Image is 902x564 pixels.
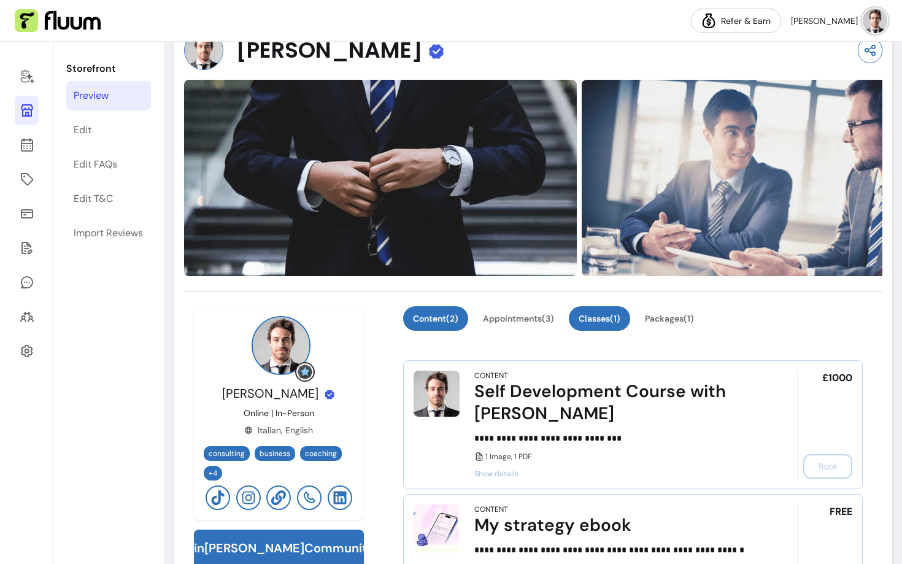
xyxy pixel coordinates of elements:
[473,306,564,331] button: Appointments(3)
[15,164,39,194] a: Offerings
[791,15,858,27] span: [PERSON_NAME]
[863,9,887,33] img: avatar
[66,81,151,110] a: Preview
[260,449,290,458] span: business
[74,226,143,241] div: Import Reviews
[474,514,764,536] div: My strategy ebook
[184,31,223,70] img: Provider image
[15,199,39,228] a: Sales
[474,504,508,514] div: Content
[15,9,101,33] img: Fluum Logo
[15,130,39,160] a: Calendar
[74,191,113,206] div: Edit T&C
[74,123,91,137] div: Edit
[252,316,310,375] img: Provider image
[74,157,117,172] div: Edit FAQs
[691,9,781,33] a: Refer & Earn
[414,504,460,553] img: My strategy ebook
[15,96,39,125] a: Storefront
[209,449,245,458] span: consulting
[403,306,468,331] button: Content(2)
[15,233,39,263] a: Forms
[474,452,764,462] div: 1 Image, 1 PDF
[569,306,630,331] button: Classes(1)
[15,61,39,91] a: Home
[298,365,312,379] img: Grow
[244,407,314,419] p: Online | In-Person
[305,449,337,458] span: coaching
[791,9,887,33] button: avatar[PERSON_NAME]
[474,371,508,381] div: Content
[635,306,704,331] button: Packages(1)
[798,371,852,479] div: £1000
[244,424,313,436] div: Italian, English
[15,302,39,331] a: Clients
[74,88,109,103] div: Preview
[474,469,764,479] span: Show details
[474,381,764,425] div: Self Development Course with [PERSON_NAME]
[66,184,151,214] a: Edit T&C
[66,61,151,76] p: Storefront
[206,468,220,478] span: + 4
[180,539,378,557] h6: Join [PERSON_NAME] Community!
[414,371,460,417] img: Self Development Course with John
[222,385,318,401] span: [PERSON_NAME]
[236,38,423,63] span: [PERSON_NAME]
[66,218,151,248] a: Import Reviews
[66,150,151,179] a: Edit FAQs
[66,115,151,145] a: Edit
[15,268,39,297] a: My Messages
[184,80,577,276] img: https://d24kbflm3xhntt.cloudfront.net/a7d01c2f-40b8-43e1-b9cf-7ed72a1e02bd
[15,336,39,366] a: Settings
